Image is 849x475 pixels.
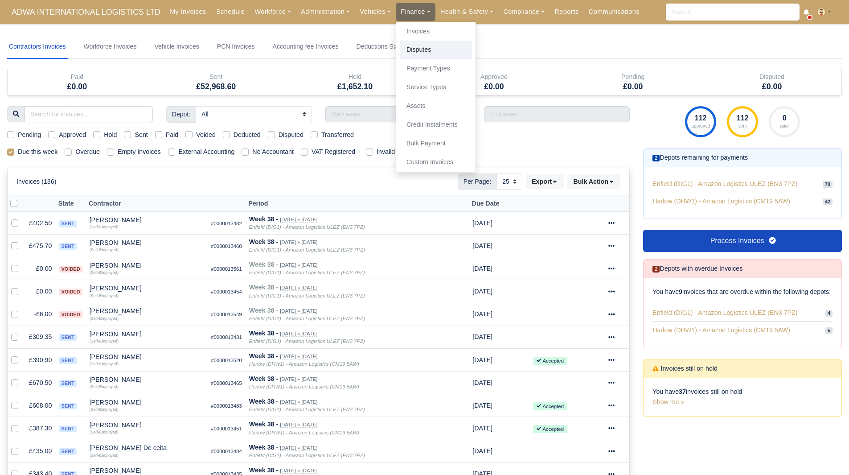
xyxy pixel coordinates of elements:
[709,82,835,91] h5: £0.00
[59,311,82,318] span: voided
[234,130,261,140] label: Deducted
[90,384,119,389] small: (Self-Employed)
[153,82,279,91] h5: £52,968.60
[16,178,56,186] h6: Invoices (136)
[25,394,55,417] td: £608.00
[75,147,100,157] label: Overdue
[249,398,278,405] strong: Week 38 -
[90,445,204,451] div: [PERSON_NAME] De ceita
[533,357,567,365] small: Accepted
[25,326,55,348] td: £309.35
[249,375,278,382] strong: Week 38 -
[472,356,492,363] span: 1 day from now
[7,3,165,21] span: ADWA INTERNATIONAL LOGISTICS LTD
[249,339,365,344] i: Enfield (DIG1) - Amazon Logistics ULEZ (EN3 7PZ)
[652,365,718,372] h6: Invoices still on hold
[249,224,365,230] i: Enfield (DIG1) - Amazon Logistics ULEZ (EN3 7PZ)
[196,130,216,140] label: Voided
[321,130,354,140] label: Transferred
[550,3,583,21] a: Reports
[652,308,797,318] span: Enfield (DIG1) - Amazon Logistics ULEZ (EN3 7PZ)
[153,72,279,82] div: Sent
[652,322,833,339] a: Harlow (DHW1) - Amazon Logistics (CM19 5AW) 5
[652,155,660,161] span: 2
[435,3,499,21] a: Health & Safety
[249,384,359,389] i: Harlow (DHW1) - Amazon Logistics (CM19 5AW)
[469,195,529,212] th: Due Date
[59,403,76,409] span: sent
[652,398,684,405] a: Show me »
[709,72,835,82] div: Disputed
[90,453,119,458] small: (Self-Employed)
[25,303,55,326] td: -£6.00
[211,335,242,340] small: #0000013431
[90,240,204,246] div: [PERSON_NAME]
[325,106,471,122] input: Start week...
[280,217,317,223] small: [DATE] » [DATE]
[533,425,567,433] small: Accepted
[249,316,365,321] i: Enfield (DIG1) - Amazon Logistics ULEZ (EN3 7PZ)
[249,307,278,314] strong: Week 38 -
[666,4,800,21] input: Search...
[458,173,497,190] span: Per Page:
[249,293,365,298] i: Enfield (DIG1) - Amazon Logistics ULEZ (EN3 7PZ)
[7,4,165,21] a: ADWA INTERNATIONAL LOGISTICS LTD
[59,243,76,250] span: sent
[570,72,696,82] div: Pending
[400,22,472,41] a: Invoices
[533,402,567,410] small: Accepted
[165,3,211,21] a: My Invoices
[246,195,469,212] th: Period
[166,130,179,140] label: Paid
[702,68,841,95] div: Disputed
[90,422,204,428] div: [PERSON_NAME]
[90,399,204,405] div: [PERSON_NAME]
[90,225,119,229] small: (Self-Employed)
[679,288,682,295] strong: 9
[249,453,365,458] i: Enfield (DIG1) - Amazon Logistics ULEZ (EN3 7PZ)
[280,331,317,337] small: [DATE] » [DATE]
[584,3,645,21] a: Communications
[472,402,492,409] span: 1 day from now
[249,430,359,435] i: Harlow (DHW1) - Amazon Logistics (CM19 5AW)
[59,289,82,295] span: voided
[498,3,550,21] a: Compliance
[396,3,435,21] a: Finance
[400,97,472,116] a: Assets
[431,72,557,82] div: Approved
[25,235,55,257] td: £475.70
[292,72,418,82] div: Hold
[400,59,472,78] a: Payment Types
[7,35,68,59] a: Contractors Invoices
[570,82,696,91] h5: £0.00
[280,354,317,359] small: [DATE] » [DATE]
[679,388,686,395] strong: 37
[825,327,833,334] span: 5
[472,219,492,227] span: 1 day from now
[249,352,278,359] strong: Week 38 -
[179,147,235,157] label: External Accounting
[400,134,472,153] a: Bulk Payment
[424,68,563,95] div: Approved
[400,78,472,97] a: Service Types
[8,68,147,95] div: Paid
[90,376,204,383] div: [PERSON_NAME]
[90,285,204,291] div: [PERSON_NAME]
[211,358,242,363] small: #0000013520
[280,240,317,245] small: [DATE] » [DATE]
[90,308,204,314] div: [PERSON_NAME]
[59,130,86,140] label: Approved
[86,195,208,212] th: Contractor
[652,154,748,161] h6: Depots remaining for payments
[14,72,140,82] div: Paid
[25,106,153,122] input: Search for invoices...
[249,270,365,275] i: Enfield (DIG1) - Amazon Logistics ULEZ (EN3 7PZ)
[472,333,492,340] span: 1 day from now
[280,468,317,474] small: [DATE] » [DATE]
[166,106,196,122] span: Depot:
[90,262,204,268] div: [PERSON_NAME]
[400,41,472,59] a: Disputes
